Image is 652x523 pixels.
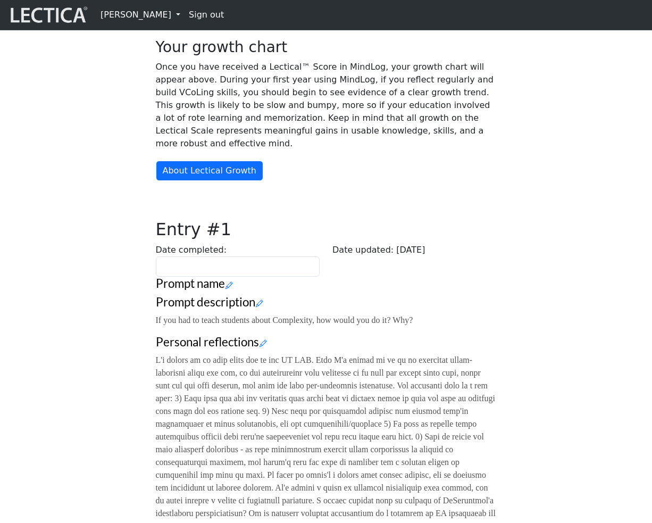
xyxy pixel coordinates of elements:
[156,161,263,181] button: About Lectical Growth
[156,61,497,150] p: Once you have received a Lectical™ Score in MindLog, your growth chart will appear above. During ...
[156,335,497,350] h3: Personal reflections
[326,244,503,277] div: Date updated: [DATE]
[156,38,497,56] h3: Your growth chart
[156,277,497,291] h3: Prompt name
[96,4,185,26] a: [PERSON_NAME]
[156,295,497,310] h3: Prompt description
[149,219,503,239] h2: Entry #1
[156,314,497,327] p: If you had to teach students about Complexity, how would you do it? Why?
[185,4,228,26] a: Sign out
[8,5,88,25] img: lecticalive
[156,244,227,256] label: Date completed:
